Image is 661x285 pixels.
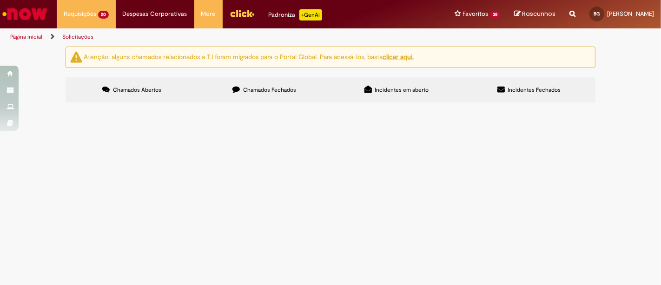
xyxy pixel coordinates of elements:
img: ServiceNow [1,5,49,23]
span: 20 [98,11,109,19]
span: [PERSON_NAME] [607,10,654,18]
p: +GenAi [299,9,322,20]
span: BG [594,11,600,17]
span: Despesas Corporativas [123,9,187,19]
a: Página inicial [10,33,42,41]
a: clicar aqui. [383,53,414,61]
span: More [201,9,216,19]
span: Chamados Fechados [243,86,296,94]
span: Incidentes em aberto [375,86,429,94]
span: Rascunhos [522,9,555,18]
span: Incidentes Fechados [508,86,561,94]
ul: Trilhas de página [7,28,434,46]
div: Padroniza [269,9,322,20]
span: Chamados Abertos [113,86,161,94]
a: Rascunhos [514,10,555,19]
img: click_logo_yellow_360x200.png [230,7,255,20]
span: 38 [490,11,500,19]
a: Solicitações [62,33,93,41]
span: Favoritos [463,9,488,19]
ng-bind-html: Atenção: alguns chamados relacionados a T.I foram migrados para o Portal Global. Para acessá-los,... [84,53,414,61]
span: Requisições [64,9,96,19]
